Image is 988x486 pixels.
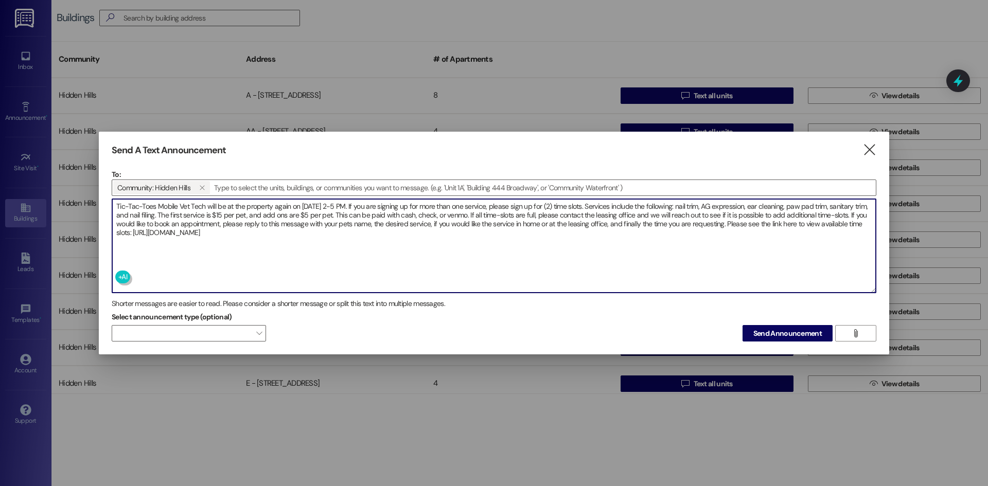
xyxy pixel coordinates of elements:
[743,325,833,341] button: Send Announcement
[112,145,226,156] h3: Send A Text Announcement
[199,184,205,192] i: 
[112,309,232,325] label: Select announcement type (optional)
[112,199,876,293] textarea: Tic-Tac-Toes Mobile Vet Tech will be at the property again on [DATE] 2-5 PM. If you are signing u...
[211,180,876,195] input: Type to select the units, buildings, or communities you want to message. (e.g. 'Unit 1A', 'Buildi...
[112,298,876,309] div: Shorter messages are easier to read. Please consider a shorter message or split this text into mu...
[753,328,822,339] span: Send Announcement
[112,169,876,179] p: To:
[117,181,190,194] span: Community: Hidden Hills
[112,199,876,293] div: Tic-Tac-Toes Mobile Vet Tech will be at the property again on [DATE] 2-5 PM. If you are signing u...
[862,145,876,155] i: 
[852,329,859,337] i: 
[195,181,210,194] button: Community: Hidden Hills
